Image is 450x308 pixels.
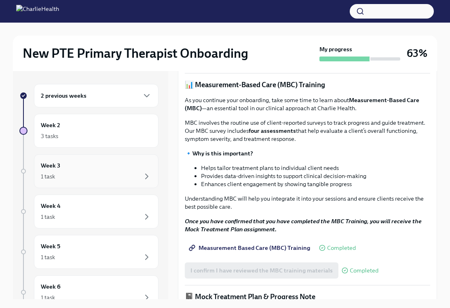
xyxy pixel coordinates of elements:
p: 🔹 [185,149,430,157]
li: Enhances client engagement by showing tangible progress [201,180,430,188]
h6: Week 3 [41,161,60,170]
div: 2 previous weeks [34,84,158,107]
a: Week 41 task [19,195,158,228]
strong: Why is this important? [192,150,253,157]
a: Measurement Based Care (MBC) Training [185,240,316,256]
span: Completed [350,268,378,274]
h3: 63% [407,46,427,61]
p: 📓 Mock Treatment Plan & Progress Note [185,292,430,302]
div: 3 tasks [41,132,58,140]
p: MBC involves the routine use of client-reported surveys to track progress and guide treatment. Ou... [185,119,430,143]
div: 1 task [41,253,55,261]
a: Week 23 tasks [19,114,158,148]
strong: four assessments [249,127,296,134]
a: Week 31 task [19,154,158,188]
strong: My progress [319,45,352,53]
span: Completed [327,245,356,251]
span: Measurement Based Care (MBC) Training [190,244,310,252]
div: 1 task [41,213,55,221]
p: 📊 Measurement-Based Care (MBC) Training [185,80,430,90]
img: CharlieHealth [16,5,59,18]
strong: Once you have confirmed that you have completed the MBC Training, you will receive the Mock Treat... [185,218,422,233]
li: Helps tailor treatment plans to individual client needs [201,164,430,172]
h2: New PTE Primary Therapist Onboarding [23,45,248,61]
h6: 2 previous weeks [41,91,87,100]
p: As you continue your onboarding, take some time to learn about —an essential tool in our clinical... [185,96,430,112]
div: 1 task [41,293,55,302]
li: Provides data-driven insights to support clinical decision-making [201,172,430,180]
h6: Week 4 [41,201,61,210]
h6: Week 6 [41,282,61,291]
a: Week 51 task [19,235,158,269]
h6: Week 2 [41,121,60,130]
p: Understanding MBC will help you integrate it into your sessions and ensure clients receive the be... [185,195,430,211]
h6: Week 5 [41,242,60,251]
div: 1 task [41,172,55,180]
